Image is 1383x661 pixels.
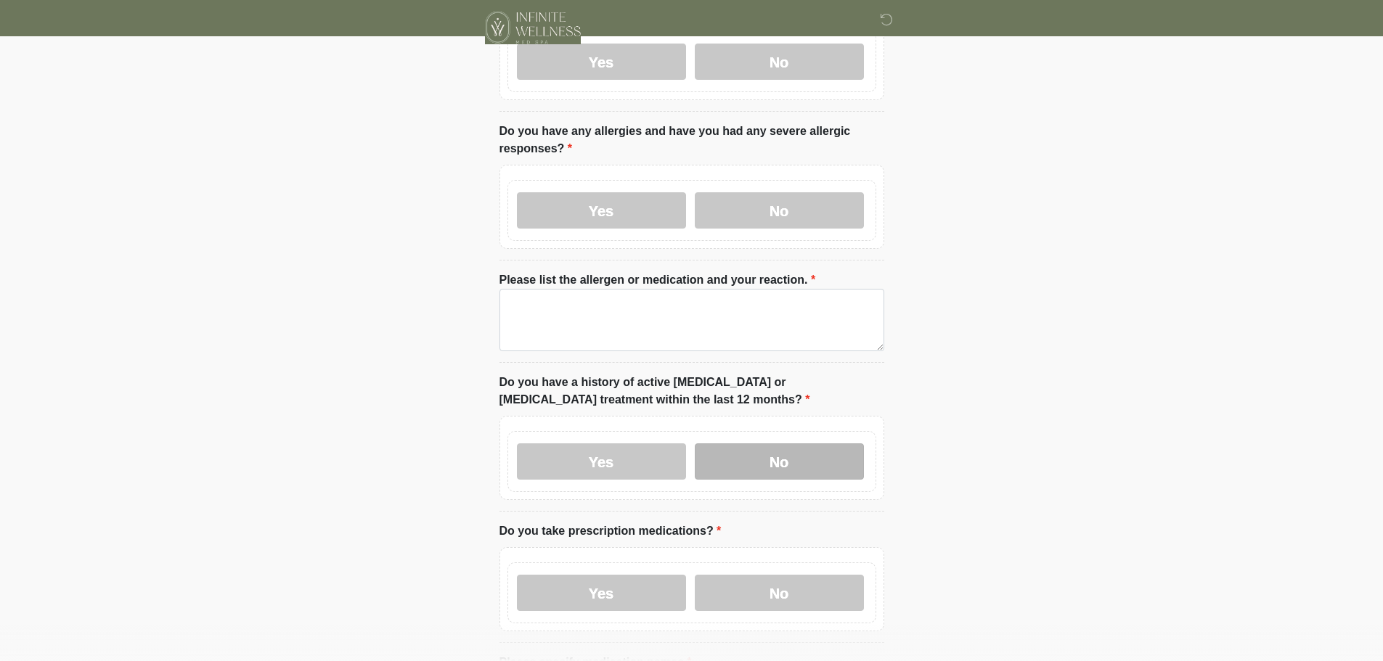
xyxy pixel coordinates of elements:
[695,575,864,611] label: No
[499,271,816,289] label: Please list the allergen or medication and your reaction.
[485,11,581,44] img: Infinite Wellness Med Spa Logo
[499,522,722,540] label: Do you take prescription medications?
[499,123,884,157] label: Do you have any allergies and have you had any severe allergic responses?
[499,374,884,408] label: Do you have a history of active [MEDICAL_DATA] or [MEDICAL_DATA] treatment within the last 12 mon...
[695,192,864,229] label: No
[517,44,686,80] label: Yes
[517,575,686,611] label: Yes
[517,192,686,229] label: Yes
[695,443,864,480] label: No
[695,44,864,80] label: No
[517,443,686,480] label: Yes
